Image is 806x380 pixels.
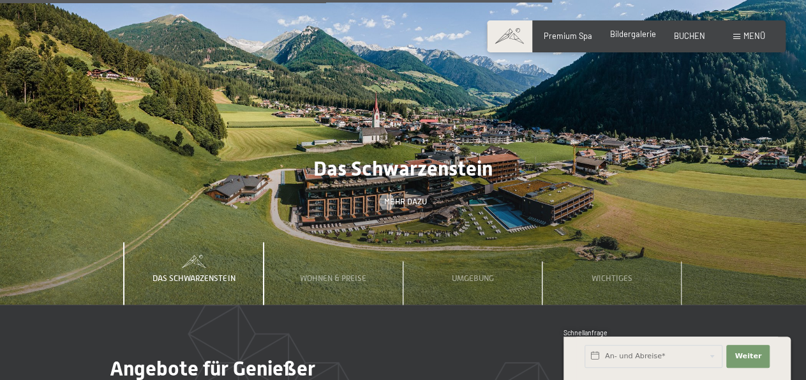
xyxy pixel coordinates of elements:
span: Umgebung [452,273,494,283]
a: Mehr dazu [379,196,427,208]
a: Bildergalerie [610,29,656,39]
a: BUCHEN [674,31,705,41]
span: Wichtiges [592,273,632,283]
span: Wohnen & Preise [300,273,366,283]
span: Schnellanfrage [563,329,608,337]
span: Menü [743,31,765,41]
span: Das Schwarzenstein [313,156,493,181]
span: Das Schwarzenstein [153,273,235,283]
button: Weiter [726,345,770,368]
span: Mehr dazu [384,196,427,208]
a: Premium Spa [544,31,592,41]
span: Angebote für Genießer [110,356,315,380]
span: Weiter [735,351,761,361]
